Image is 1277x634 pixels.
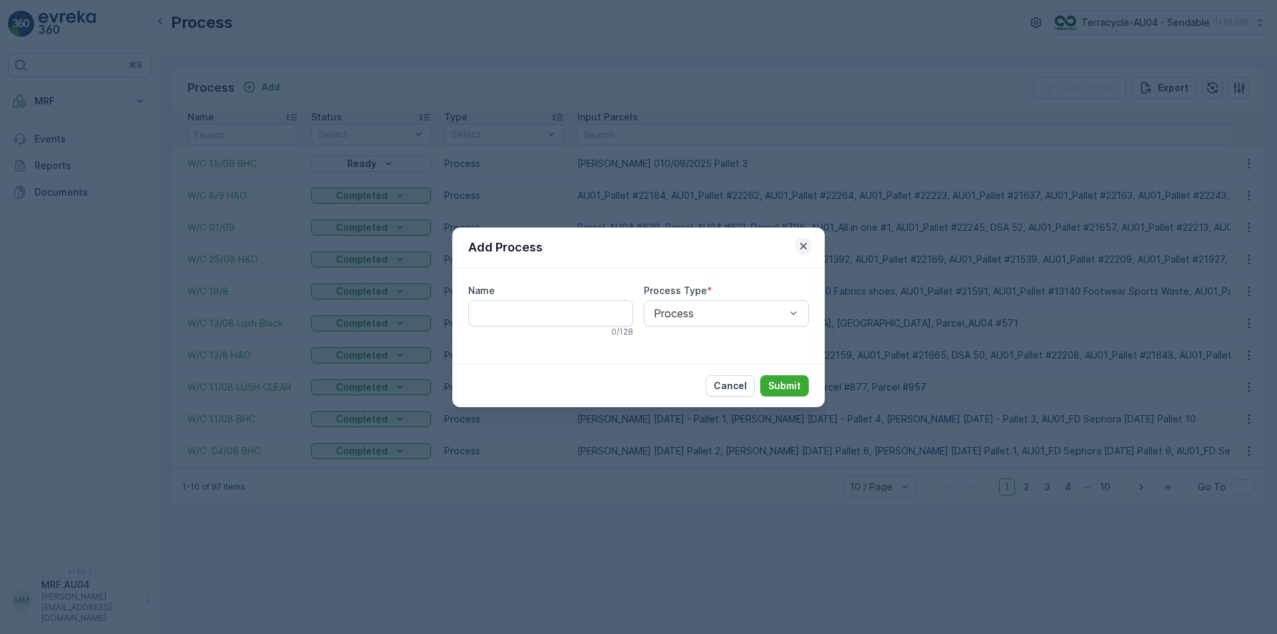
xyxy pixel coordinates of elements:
p: Cancel [714,379,747,393]
p: Add Process [468,238,543,257]
button: Submit [760,375,809,396]
button: Cancel [706,375,755,396]
label: Process Type [644,285,707,296]
p: Submit [768,379,801,393]
p: 0 / 128 [611,327,633,337]
label: Name [468,285,495,296]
